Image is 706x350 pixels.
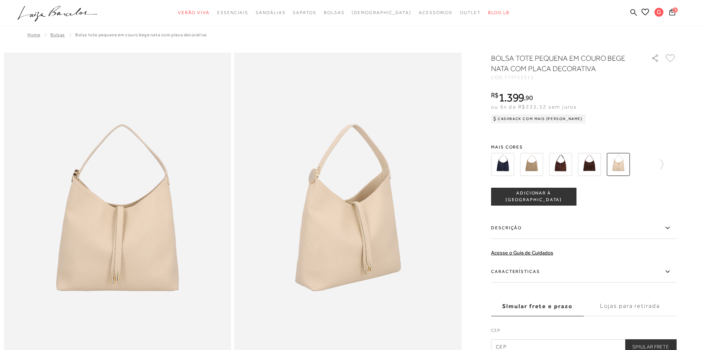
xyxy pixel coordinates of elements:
[491,53,630,74] h1: BOLSA TOTE PEQUENA EM COURO BEGE NATA COM PLACA DECORATIVA
[178,10,210,15] span: Verão Viva
[419,6,453,20] a: categoryNavScreenReaderText
[293,6,316,20] a: categoryNavScreenReaderText
[178,6,210,20] a: categoryNavScreenReaderText
[491,327,676,337] label: CEP
[217,6,248,20] a: categoryNavScreenReaderText
[491,217,676,239] label: Descrição
[217,10,248,15] span: Essenciais
[324,6,345,20] a: categoryNavScreenReaderText
[491,92,498,99] i: R$
[460,6,481,20] a: categoryNavScreenReaderText
[50,32,65,37] a: Bolsas
[491,104,577,110] span: ou 6x de R$233,32 sem juros
[524,94,533,101] i: ,
[607,153,630,176] img: BOLSA TOTE PEQUENA EM COURO BEGE NATA COM PLACA DECORATIVA
[352,10,411,15] span: [DEMOGRAPHIC_DATA]
[651,7,667,19] button: G
[324,10,345,15] span: Bolsas
[584,296,676,316] label: Lojas para retirada
[498,91,524,104] span: 1.399
[27,32,40,37] a: Home
[491,145,676,149] span: Mais cores
[256,10,285,15] span: Sandálias
[491,114,586,123] div: Cashback com Mais [PERSON_NAME]
[488,6,510,20] a: BLOG LB
[504,75,534,80] span: 777712313
[491,75,639,80] div: CÓD:
[673,7,678,13] span: 3
[526,94,533,101] span: 90
[75,32,207,37] span: BOLSA TOTE PEQUENA EM COURO BEGE NATA COM PLACA DECORATIVA
[491,296,584,316] label: Simular frete e prazo
[491,250,553,256] a: Acesse o Guia de Cuidados
[520,153,543,176] img: BOLSA TOTE PEQUENA EM CAMURÇA BEGE FENDI COM PLACA DECORATIVA
[352,6,411,20] a: noSubCategoriesText
[491,188,576,206] button: ADICIONAR À [GEOGRAPHIC_DATA]
[419,10,453,15] span: Acessórios
[667,8,677,18] button: 3
[460,10,481,15] span: Outlet
[549,153,572,176] img: BOLSA TOTE PEQUENA EM CAMURÇA CAFÉ COM PLACA DECORATIVA
[488,10,510,15] span: BLOG LB
[256,6,285,20] a: categoryNavScreenReaderText
[491,261,676,283] label: Características
[654,8,663,17] span: G
[491,190,576,203] span: ADICIONAR À [GEOGRAPHIC_DATA]
[578,153,601,176] img: BOLSA TOTE PEQUENA EM CAMURÇA CAFÉ COM PLACA DECORATIVA
[293,10,316,15] span: Sapatos
[491,153,514,176] img: BOLSA TOTE PEQUENA EM CAMURÇA AZUL NAVAL COM PLACA DECORATIVA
